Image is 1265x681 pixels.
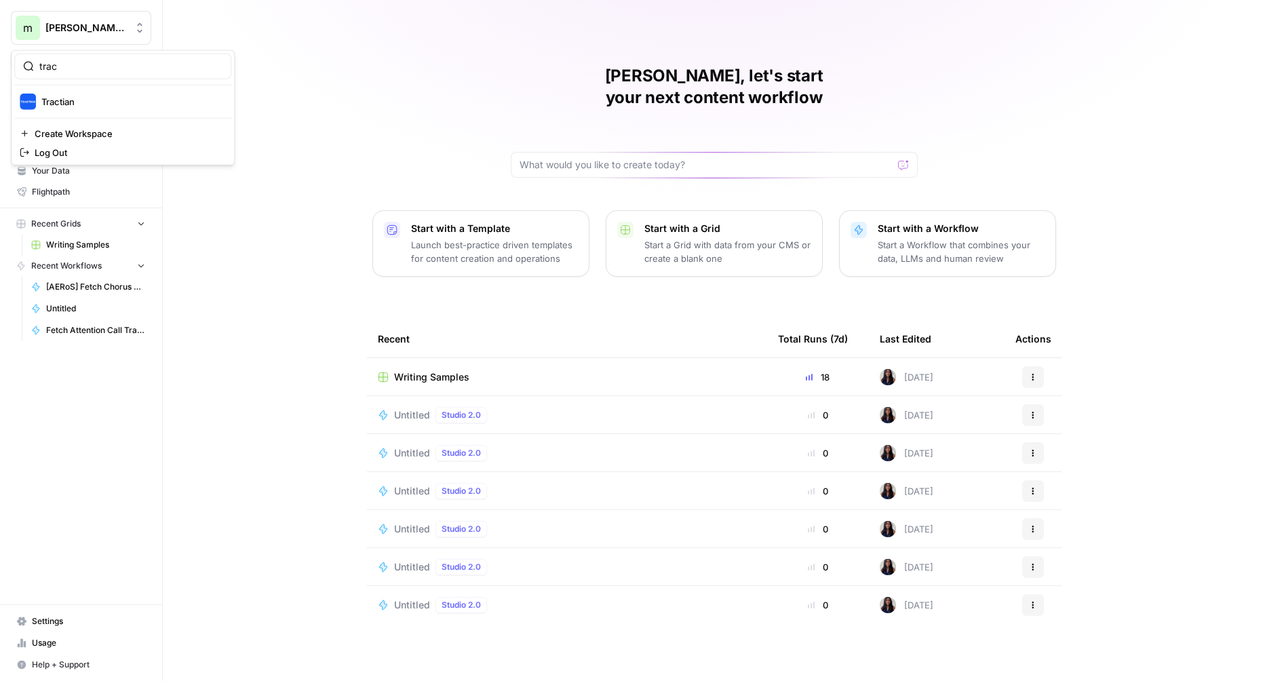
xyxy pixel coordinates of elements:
span: Writing Samples [394,370,469,384]
p: Start with a Template [411,222,578,235]
button: Recent Grids [11,214,151,234]
p: Start a Workflow that combines your data, LLMs and human review [878,238,1045,265]
span: Recent Grids [31,218,81,230]
div: [DATE] [880,559,933,575]
img: rox323kbkgutb4wcij4krxobkpon [880,559,896,575]
img: rox323kbkgutb4wcij4krxobkpon [880,407,896,423]
button: Start with a WorkflowStart a Workflow that combines your data, LLMs and human review [839,210,1056,277]
h1: [PERSON_NAME], let's start your next content workflow [511,65,918,109]
p: Start with a Workflow [878,222,1045,235]
span: Studio 2.0 [442,447,481,459]
span: Writing Samples [46,239,145,251]
a: UntitledStudio 2.0 [378,483,756,499]
span: Recent Workflows [31,260,102,272]
div: Total Runs (7d) [778,320,848,357]
a: Log Out [14,143,231,162]
span: Studio 2.0 [442,599,481,611]
a: [AERoS] Fetch Chorus Transcripts [25,276,151,298]
span: m [23,20,33,36]
div: [DATE] [880,445,933,461]
span: Untitled [46,303,145,315]
span: Flightpath [32,186,145,198]
span: Studio 2.0 [442,561,481,573]
img: Tractian Logo [20,94,36,110]
a: Usage [11,632,151,654]
div: Recent [378,320,756,357]
a: Untitled [25,298,151,319]
span: Your Data [32,165,145,177]
span: [PERSON_NAME] aircraft tests [45,21,128,35]
div: 0 [778,598,858,612]
a: Writing Samples [378,370,756,384]
input: What would you like to create today? [520,158,893,172]
a: Create Workspace [14,124,231,143]
span: Studio 2.0 [442,485,481,497]
img: rox323kbkgutb4wcij4krxobkpon [880,445,896,461]
div: Workspace: melanie aircraft tests [11,50,235,166]
div: [DATE] [880,597,933,613]
a: Your Data [11,160,151,182]
p: Launch best-practice driven templates for content creation and operations [411,238,578,265]
button: Workspace: melanie aircraft tests [11,11,151,45]
img: rox323kbkgutb4wcij4krxobkpon [880,369,896,385]
button: Help + Support [11,654,151,676]
p: Start a Grid with data from your CMS or create a blank one [644,238,811,265]
button: Start with a GridStart a Grid with data from your CMS or create a blank one [606,210,823,277]
div: [DATE] [880,369,933,385]
a: UntitledStudio 2.0 [378,407,756,423]
span: Untitled [394,484,430,498]
span: Untitled [394,560,430,574]
div: 0 [778,408,858,422]
img: rox323kbkgutb4wcij4krxobkpon [880,597,896,613]
img: rox323kbkgutb4wcij4krxobkpon [880,521,896,537]
div: 18 [778,370,858,384]
a: UntitledStudio 2.0 [378,597,756,613]
div: [DATE] [880,521,933,537]
div: 0 [778,484,858,498]
img: rox323kbkgutb4wcij4krxobkpon [880,483,896,499]
a: Writing Samples [25,234,151,256]
span: Create Workspace [35,127,220,140]
div: 0 [778,522,858,536]
div: 0 [778,446,858,460]
a: Fetch Attention Call Transcripts [25,319,151,341]
div: [DATE] [880,407,933,423]
a: UntitledStudio 2.0 [378,521,756,537]
span: Settings [32,615,145,627]
a: Settings [11,610,151,632]
span: Studio 2.0 [442,523,481,535]
div: Actions [1015,320,1051,357]
span: Untitled [394,522,430,536]
span: Untitled [394,408,430,422]
span: Fetch Attention Call Transcripts [46,324,145,336]
span: Untitled [394,446,430,460]
span: Untitled [394,598,430,612]
span: Studio 2.0 [442,409,481,421]
a: Flightpath [11,181,151,203]
div: [DATE] [880,483,933,499]
p: Start with a Grid [644,222,811,235]
span: Log Out [35,146,220,159]
span: Usage [32,637,145,649]
span: Tractian [41,95,220,109]
div: Last Edited [880,320,931,357]
span: [AERoS] Fetch Chorus Transcripts [46,281,145,293]
div: 0 [778,560,858,574]
button: Start with a TemplateLaunch best-practice driven templates for content creation and operations [372,210,589,277]
a: UntitledStudio 2.0 [378,445,756,461]
button: Recent Workflows [11,256,151,276]
input: Search Workspaces [39,60,222,73]
a: UntitledStudio 2.0 [378,559,756,575]
span: Help + Support [32,659,145,671]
